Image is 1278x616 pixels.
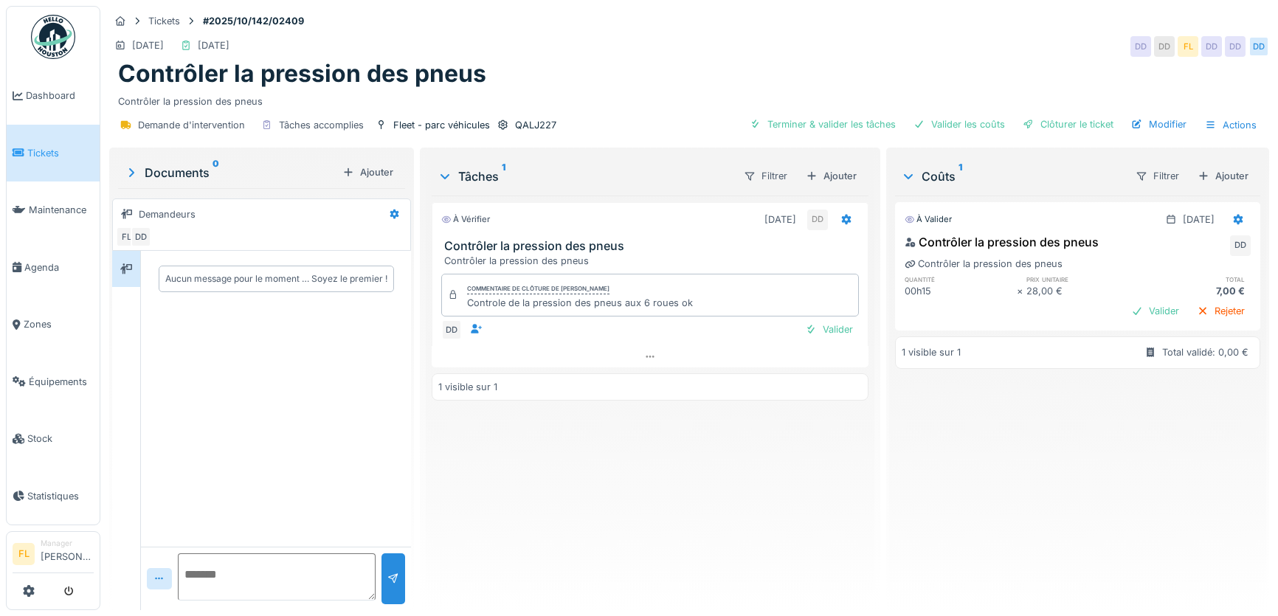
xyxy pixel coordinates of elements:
div: Demandeurs [139,207,196,221]
div: Tâches accomplies [279,118,364,132]
div: QALJ227 [515,118,556,132]
div: × [1017,284,1026,298]
h3: Contrôler la pression des pneus [444,239,862,253]
div: Contrôler la pression des pneus [905,257,1063,271]
a: Tickets [7,125,100,182]
img: Badge_color-CXgf-gQk.svg [31,15,75,59]
div: 1 visible sur 1 [902,345,961,359]
div: Clôturer le ticket [1017,114,1119,134]
div: 28,00 € [1026,284,1139,298]
div: 7,00 € [1139,284,1251,298]
span: Statistiques [27,489,94,503]
div: DD [1248,36,1269,57]
div: Rejeter [1191,301,1251,321]
li: FL [13,543,35,565]
div: 1 visible sur 1 [438,380,497,394]
div: Modifier [1125,114,1192,134]
div: DD [1130,36,1151,57]
a: Agenda [7,239,100,297]
div: Coûts [901,167,1123,185]
div: Contrôler la pression des pneus [905,233,1099,251]
div: [DATE] [198,38,229,52]
sup: 0 [213,164,219,181]
div: Commentaire de clôture de [PERSON_NAME] [467,284,609,294]
div: Aucun message pour le moment … Soyez le premier ! [165,272,387,285]
div: Contrôler la pression des pneus [444,254,862,268]
sup: 1 [958,167,962,185]
div: 00h15 [905,284,1017,298]
div: À vérifier [441,213,490,226]
div: [DATE] [764,212,796,226]
div: [DATE] [1183,212,1215,226]
div: Tickets [148,14,180,28]
div: DD [1230,235,1251,256]
div: Filtrer [1129,165,1186,187]
h6: total [1139,274,1251,284]
div: Valider [1125,301,1185,321]
div: DD [131,226,151,247]
div: Total validé: 0,00 € [1162,345,1248,359]
strong: #2025/10/142/02409 [197,14,310,28]
a: Stock [7,410,100,468]
div: [DATE] [132,38,164,52]
span: Stock [27,432,94,446]
div: Valider les coûts [908,114,1011,134]
div: Ajouter [336,162,399,182]
h6: quantité [905,274,1017,284]
span: Agenda [24,260,94,274]
div: Fleet - parc véhicules [393,118,490,132]
span: Dashboard [26,89,94,103]
a: Zones [7,296,100,353]
div: DD [441,319,462,340]
div: Actions [1198,114,1263,136]
div: Demande d'intervention [138,118,245,132]
div: DD [1225,36,1246,57]
a: FL Manager[PERSON_NAME] [13,538,94,573]
div: DD [1201,36,1222,57]
a: Équipements [7,353,100,411]
div: Valider [799,319,859,339]
span: Équipements [29,375,94,389]
a: Maintenance [7,181,100,239]
div: Terminer & valider les tâches [744,114,902,134]
div: À valider [905,213,952,226]
h1: Contrôler la pression des pneus [118,60,486,88]
div: Ajouter [800,166,863,186]
sup: 1 [502,167,505,185]
div: Manager [41,538,94,549]
div: Contrôler la pression des pneus [118,89,1260,108]
div: FL [116,226,137,247]
div: Documents [124,164,336,181]
div: Ajouter [1192,166,1254,186]
span: Tickets [27,146,94,160]
div: FL [1178,36,1198,57]
div: Filtrer [737,165,794,187]
span: Zones [24,317,94,331]
div: DD [1154,36,1175,57]
a: Dashboard [7,67,100,125]
li: [PERSON_NAME] [41,538,94,570]
h6: prix unitaire [1026,274,1139,284]
a: Statistiques [7,468,100,525]
span: Maintenance [29,203,94,217]
div: DD [807,210,828,230]
div: Controle de la pression des pneus aux 6 roues ok [467,296,693,310]
div: Tâches [438,167,731,185]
